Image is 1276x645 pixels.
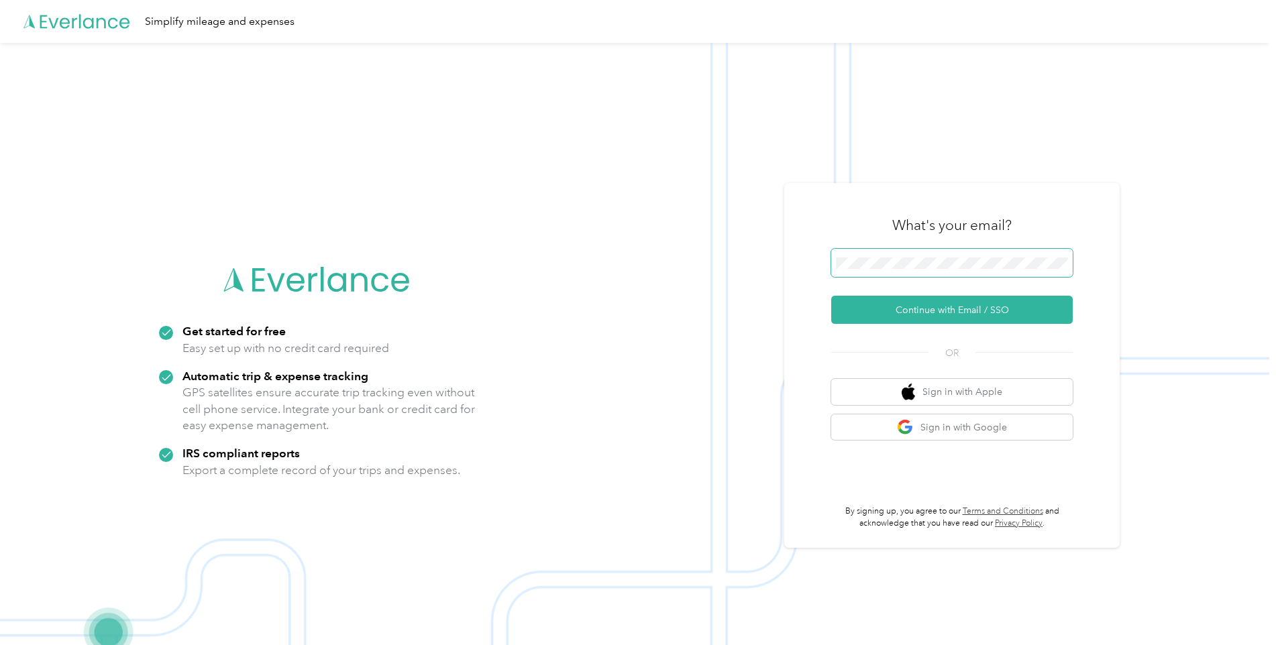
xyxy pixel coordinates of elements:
[831,414,1073,441] button: google logoSign in with Google
[928,346,975,360] span: OR
[897,419,914,436] img: google logo
[182,340,389,357] p: Easy set up with no credit card required
[182,446,300,460] strong: IRS compliant reports
[182,462,460,479] p: Export a complete record of your trips and expenses.
[182,384,476,434] p: GPS satellites ensure accurate trip tracking even without cell phone service. Integrate your bank...
[995,518,1043,528] a: Privacy Policy
[831,296,1073,324] button: Continue with Email / SSO
[963,506,1043,516] a: Terms and Conditions
[892,216,1012,235] h3: What's your email?
[831,379,1073,405] button: apple logoSign in with Apple
[145,13,295,30] div: Simplify mileage and expenses
[182,369,368,383] strong: Automatic trip & expense tracking
[831,506,1073,529] p: By signing up, you agree to our and acknowledge that you have read our .
[902,384,915,400] img: apple logo
[182,324,286,338] strong: Get started for free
